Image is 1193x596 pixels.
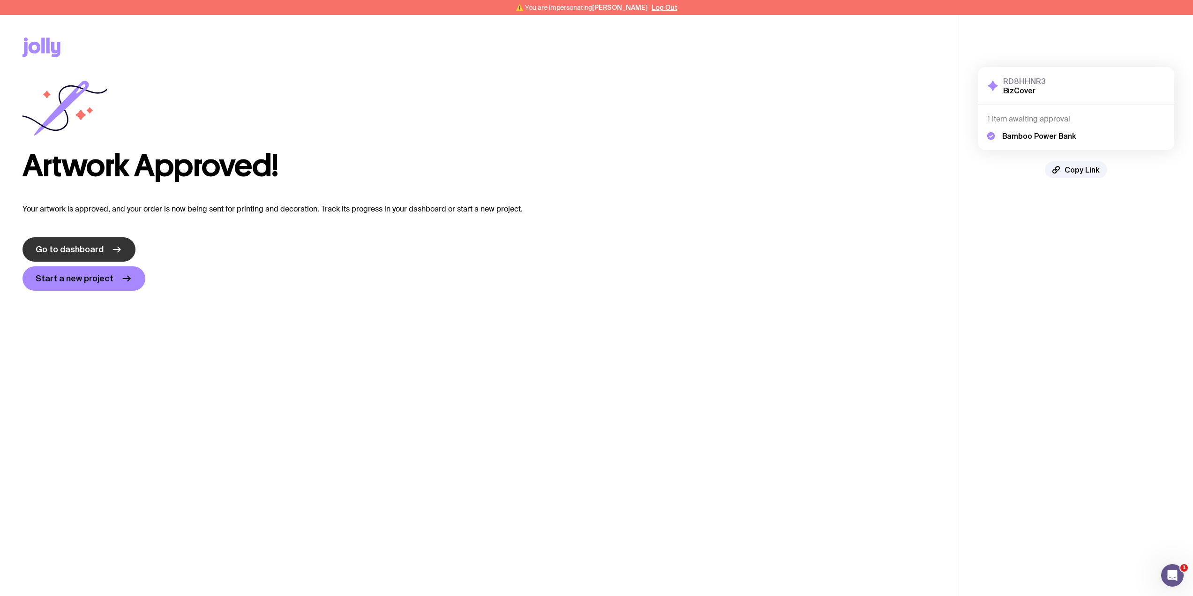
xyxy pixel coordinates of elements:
h3: RD8HHNR3 [1003,76,1046,86]
h2: BizCover [1003,86,1046,95]
iframe: Intercom live chat [1161,564,1184,587]
a: Start a new project [23,266,145,291]
p: Your artwork is approved, and your order is now being sent for printing and decoration. Track its... [23,204,936,215]
h5: Bamboo Power Bank [1002,131,1076,141]
span: Start a new project [36,273,113,284]
button: Copy Link [1045,161,1107,178]
span: Copy Link [1065,165,1100,174]
span: ⚠️ You are impersonating [516,4,648,11]
button: Log Out [652,4,677,11]
h4: 1 item awaiting approval [987,114,1165,124]
span: [PERSON_NAME] [592,4,648,11]
span: 1 [1180,564,1188,572]
h1: Artwork Approved! [23,151,936,181]
span: Go to dashboard [36,244,104,255]
a: Go to dashboard [23,237,135,262]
